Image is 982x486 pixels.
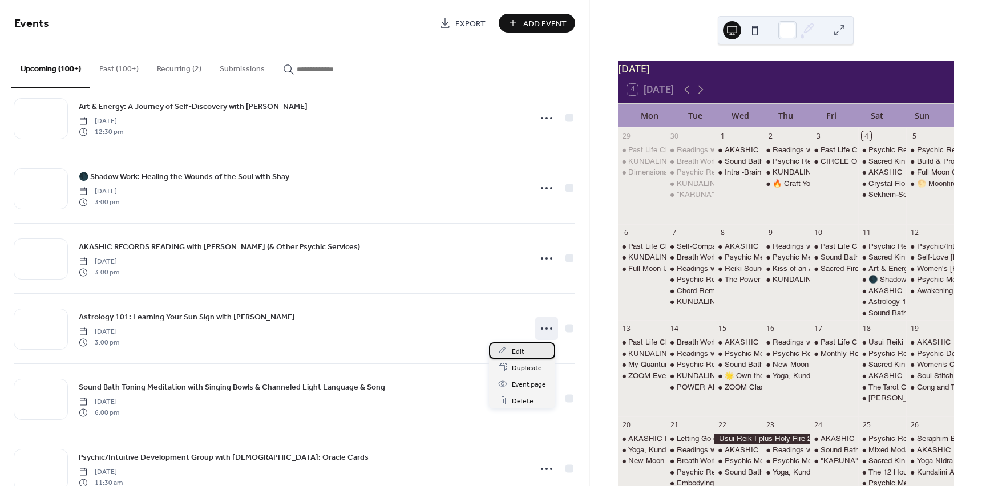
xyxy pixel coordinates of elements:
[621,420,631,430] div: 20
[618,264,666,274] div: Full Moon Unicorn Reiki Circle with Leeza
[512,346,524,358] span: Edit
[618,434,666,444] div: AKASHIC RECORDS READING with Valeri (& Other Psychic Services)
[666,167,714,177] div: Psychic Readings Floor Day with Gayla!!
[766,324,775,334] div: 16
[762,274,810,285] div: KUNDALINI YOGA
[762,337,810,347] div: Readings with Psychic Medium Ashley Jodra
[672,104,718,127] div: Tue
[669,420,679,430] div: 21
[810,456,858,466] div: "KARUNA" REIKI DRUMMING CIRCLE and Chants with Holy Fire with Debbie
[677,241,832,252] div: Self-Compassion Group Repatterning on Zoom
[677,156,884,167] div: Breath Work & Sound Bath Meditation with [PERSON_NAME]
[762,349,810,359] div: Psychic Readings Floor Day with Gayla!!
[628,252,692,262] div: KUNDALINI YOGA
[666,445,714,455] div: Readings with Psychic Medium Ashley Jodra
[714,456,762,466] div: Psychic Medium Floor Day with Crista
[714,252,762,262] div: Psychic Medium Floor Day with Crista
[766,420,775,430] div: 23
[906,445,954,455] div: AKASHIC RECORDS READING with Valeri (& Other Psychic Services)
[666,156,714,167] div: Breath Work & Sound Bath Meditation with Karen
[677,167,858,177] div: Psychic Readings Floor Day with [PERSON_NAME]!!
[762,467,810,477] div: Yoga, Kundalini Sacred Flow ✨
[858,286,906,296] div: AKASHIC RECORDS READING with Valeri (& Other Psychic Services)
[858,274,906,285] div: 🌑 Shadow Work: Healing the Wounds of the Soul with Shay
[906,434,954,444] div: Seraphim Blueprint Level 3 with Sean
[858,297,906,307] div: Astrology 101: Learning Your Sun Sign with Leeza
[79,197,119,207] span: 3:00 pm
[618,445,666,455] div: Yoga, Kundalini Sacred Flow ✨
[79,100,308,113] a: Art & Energy: A Journey of Self-Discovery with [PERSON_NAME]
[79,380,385,394] a: Sound Bath Toning Meditation with Singing Bowls & Channeled Light Language & Song
[618,349,666,359] div: KUNDALINI YOGA
[714,467,762,477] div: Sound Bath Toning Meditation with Singing Bowls & Channeled Light Language & Song
[666,434,714,444] div: Letting Go of Negativity Group Repatterning on Zoom
[762,167,810,177] div: KUNDALINI YOGA
[677,286,845,296] div: Chord Removal Workshop with [PERSON_NAME]
[810,337,858,347] div: Past Life Charts or Oracle Readings with April Azzolino
[773,252,965,262] div: Psychic Medium Floor Day with [DEMOGRAPHIC_DATA]
[810,241,858,252] div: Past Life Charts or Oracle Readings with April Azzolino
[618,61,954,76] div: [DATE]
[499,14,575,33] a: Add Event
[714,349,762,359] div: Psychic Medium Floor Day with Crista
[666,337,714,347] div: Breath Work & Sound Bath Meditation with Karen
[906,349,954,359] div: Psychic Development - Skill Focus -The Akashic Records with Crista
[810,445,858,455] div: Sound Bath Meditation! with Kelli
[906,274,954,285] div: Psychic Medium Floor Day with Crista
[79,257,119,267] span: [DATE]
[11,46,90,88] button: Upcoming (100+)
[621,324,631,334] div: 13
[628,156,692,167] div: KUNDALINI YOGA
[854,104,900,127] div: Sat
[773,156,954,167] div: Psychic Readings Floor Day with [PERSON_NAME]!!
[718,131,728,141] div: 1
[677,467,858,477] div: Psychic Readings Floor Day with [PERSON_NAME]!!
[628,434,916,444] div: AKASHIC RECORDS READING with [PERSON_NAME] (& Other Psychic Services)
[618,371,666,381] div: ZOOM Event: Dimensional Deep Dive with the Council -CHANNELING with Karen
[618,156,666,167] div: KUNDALINI YOGA
[148,46,211,87] button: Recurring (2)
[773,337,943,347] div: Readings with Psychic Medium [PERSON_NAME]
[669,131,679,141] div: 30
[523,18,567,30] span: Add Event
[858,434,906,444] div: Psychic Readings Floor Day with Gayla!!
[79,397,119,407] span: [DATE]
[628,241,830,252] div: Past Life Charts or Oracle Readings with [PERSON_NAME]
[858,359,906,370] div: Sacred Kin: Building Ancestral Veneration Workshop with Elowynn
[910,131,919,141] div: 5
[810,264,858,274] div: Sacred Fire Ceremony & Prayer Bundle Creation Hosted by Keebler & Noella
[79,407,119,418] span: 6:00 pm
[618,145,666,155] div: Past Life Charts or Oracle Readings with April Azzolino
[677,434,854,444] div: Letting Go of Negativity Group Repatterning on Zoom
[628,445,734,455] div: Yoga, Kundalini Sacred Flow ✨
[906,456,954,466] div: Yoga Nidra with April
[618,241,666,252] div: Past Life Charts or Oracle Readings with April Azzolino
[725,264,864,274] div: Reiki Sound Bath with [PERSON_NAME]
[858,156,906,167] div: Sacred Kin: Building Ancestral Veneration Workshop with Elowynn
[677,264,847,274] div: Readings with Psychic Medium [PERSON_NAME]
[79,451,369,464] a: Psychic/Intuitive Development Group with [DEMOGRAPHIC_DATA]: Oracle Cards
[628,337,830,347] div: Past Life Charts or Oracle Readings with [PERSON_NAME]
[858,349,906,359] div: Psychic Readings Floor Day with Gayla!!
[910,228,919,237] div: 12
[714,382,762,392] div: ZOOM Class-The Veil Between Worlds with Noella
[714,264,762,274] div: Reiki Sound Bath with Noella
[773,371,879,381] div: Yoga, Kundalini Sacred Flow ✨
[858,371,906,381] div: AKASHIC RECORDS READING with Valeri (& Other Psychic Services)
[858,167,906,177] div: AKASHIC RECORDS READING with Valeri (& Other Psychic Services)
[666,286,714,296] div: Chord Removal Workshop with Ray Veach
[762,445,810,455] div: Readings with Psychic Medium Ashley Jodra
[762,456,810,466] div: Psychic Medium Floor Day with Crista
[858,241,906,252] div: Psychic Readings Floor Day with Gayla!!
[906,382,954,392] div: Gong and Tibetan Sound Bowls Bath: Heart Chakra Cleanse
[79,327,119,337] span: [DATE]
[666,145,714,155] div: Readings with Psychic Medium Ashley Jodra
[762,371,810,381] div: Yoga, Kundalini Sacred Flow ✨
[666,382,714,392] div: POWER ANIMAL Spirits: A Shamanic Journey with Ray
[809,104,854,127] div: Fri
[677,349,847,359] div: Readings with Psychic Medium [PERSON_NAME]
[718,104,763,127] div: Wed
[666,467,714,477] div: Psychic Readings Floor Day with Gayla!!
[628,456,918,466] div: New Moon Goddess Activation Meditation With Goddess Nyx : with [PERSON_NAME]
[762,241,810,252] div: Readings with Psychic Medium Ashley Jodra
